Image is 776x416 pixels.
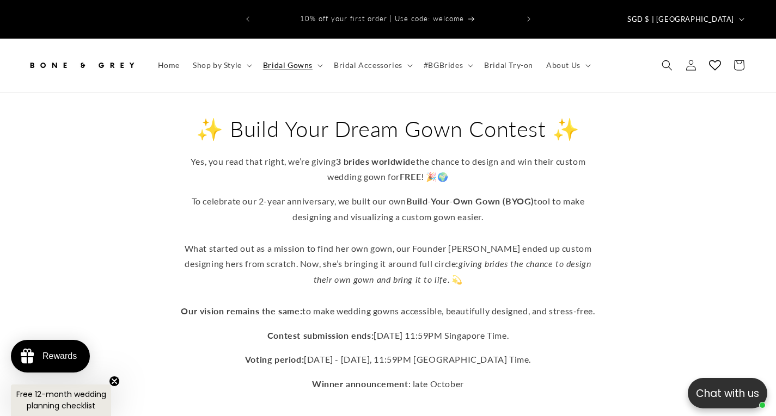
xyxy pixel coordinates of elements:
[16,389,106,411] span: Free 12-month wedding planning checklist
[300,14,464,23] span: 10% off your first order | Use code: welcome
[109,376,120,387] button: Close teaser
[688,378,767,408] button: Open chatbox
[312,378,408,389] strong: Winner announcement
[400,171,421,182] strong: FREE
[176,328,601,344] p: [DATE] 11:59PM Singapore Time.
[546,60,581,70] span: About Us
[158,60,180,70] span: Home
[327,54,417,77] summary: Bridal Accessories
[151,54,186,77] a: Home
[424,60,463,70] span: #BGBrides
[267,330,374,340] strong: Contest submission ends:
[406,196,534,206] strong: Build-Your-Own Gown (BYOG)
[334,60,402,70] span: Bridal Accessories
[256,54,327,77] summary: Bridal Gowns
[176,376,601,392] p: : late October
[236,9,260,29] button: Previous announcement
[176,194,601,319] p: To celebrate our 2-year anniversary, we built our own tool to make designing and visualizing a cu...
[540,54,595,77] summary: About Us
[655,53,679,77] summary: Search
[336,156,370,166] strong: 3 brides
[176,154,601,185] p: Yes, you read that right, we’re giving the chance to design and win their custom wedding gown for...
[42,351,77,361] div: Rewards
[23,49,140,82] a: Bone and Grey Bridal
[176,115,601,143] h2: ✨ Build Your Dream Gown Contest ✨
[245,354,304,364] strong: Voting period:
[517,9,541,29] button: Next announcement
[627,14,734,25] span: SGD $ | [GEOGRAPHIC_DATA]
[314,258,591,284] em: giving brides the chance to design their own gown and bring it to life
[478,54,540,77] a: Bridal Try-on
[11,384,111,416] div: Free 12-month wedding planning checklistClose teaser
[621,9,749,29] button: SGD $ | [GEOGRAPHIC_DATA]
[186,54,256,77] summary: Shop by Style
[181,306,302,316] strong: Our vision remains the same:
[371,156,416,166] strong: worldwide
[688,386,767,401] p: Chat with us
[263,60,313,70] span: Bridal Gowns
[27,53,136,77] img: Bone and Grey Bridal
[193,60,242,70] span: Shop by Style
[484,60,533,70] span: Bridal Try-on
[417,54,478,77] summary: #BGBrides
[176,352,601,368] p: [DATE] - [DATE], 11:59PM [GEOGRAPHIC_DATA] Time.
